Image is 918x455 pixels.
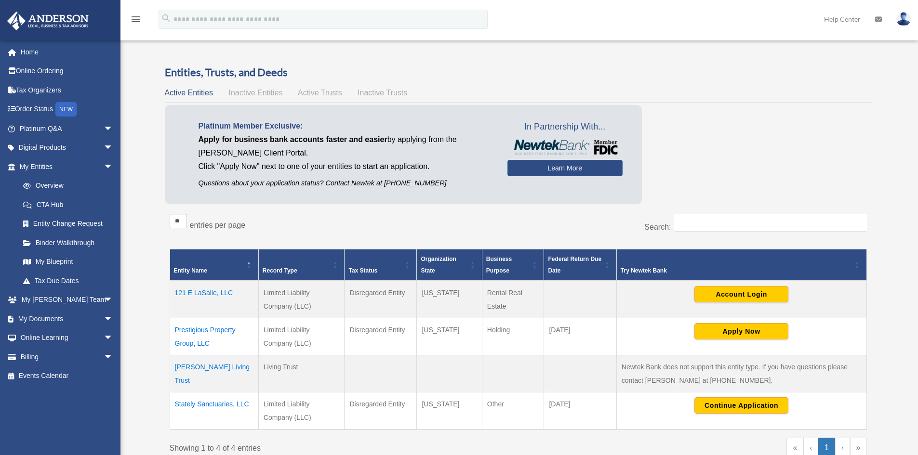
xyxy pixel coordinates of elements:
img: Anderson Advisors Platinum Portal [4,12,92,30]
td: [US_STATE] [417,281,482,318]
p: by applying from the [PERSON_NAME] Client Portal. [199,133,493,160]
a: Home [7,42,128,62]
span: Organization State [421,256,456,274]
span: Entity Name [174,267,207,274]
td: [US_STATE] [417,392,482,430]
a: Order StatusNEW [7,100,128,119]
p: Questions about your application status? Contact Newtek at [PHONE_NUMBER] [199,177,493,189]
a: Entity Change Request [13,214,123,234]
th: Business Purpose: Activate to sort [482,249,544,281]
th: Record Type: Activate to sort [258,249,345,281]
label: Search: [644,223,671,231]
img: NewtekBankLogoSM.png [512,140,618,155]
span: arrow_drop_down [104,157,123,177]
span: In Partnership With... [507,119,623,135]
td: [DATE] [544,392,616,430]
td: Newtek Bank does not support this entity type. If you have questions please contact [PERSON_NAME]... [616,355,866,392]
a: Binder Walkthrough [13,233,123,252]
th: Federal Return Due Date: Activate to sort [544,249,616,281]
td: [PERSON_NAME] Living Trust [170,355,258,392]
th: Try Newtek Bank : Activate to sort [616,249,866,281]
td: Limited Liability Company (LLC) [258,281,345,318]
i: menu [130,13,142,25]
div: Showing 1 to 4 of 4 entries [170,438,511,455]
td: Holding [482,318,544,355]
a: Billingarrow_drop_down [7,347,128,366]
span: Inactive Entities [228,89,282,97]
p: Platinum Member Exclusive: [199,119,493,133]
span: Active Entities [165,89,213,97]
span: arrow_drop_down [104,119,123,139]
th: Organization State: Activate to sort [417,249,482,281]
span: arrow_drop_down [104,290,123,310]
td: Disregarded Entity [345,318,417,355]
span: arrow_drop_down [104,347,123,367]
a: My Documentsarrow_drop_down [7,309,128,328]
a: My Entitiesarrow_drop_down [7,157,123,176]
th: Entity Name: Activate to invert sorting [170,249,258,281]
h3: Entities, Trusts, and Deeds [165,65,872,80]
span: Inactive Trusts [358,89,407,97]
td: [US_STATE] [417,318,482,355]
button: Continue Application [694,397,788,414]
td: Limited Liability Company (LLC) [258,318,345,355]
a: Overview [13,176,118,195]
span: arrow_drop_down [104,309,123,329]
td: Disregarded Entity [345,392,417,430]
td: [DATE] [544,318,616,355]
span: arrow_drop_down [104,138,123,158]
td: Other [482,392,544,430]
label: entries per page [190,221,246,229]
img: User Pic [896,12,911,26]
a: Events Calendar [7,366,128,386]
span: Business Purpose [486,256,512,274]
span: Active Trusts [298,89,342,97]
td: 121 E LaSalle, LLC [170,281,258,318]
span: arrow_drop_down [104,328,123,348]
span: Federal Return Due Date [548,256,601,274]
a: Online Learningarrow_drop_down [7,328,128,348]
button: Account Login [694,286,788,302]
button: Apply Now [694,323,788,339]
a: Tax Organizers [7,80,128,100]
span: Tax Status [348,267,377,274]
a: My [PERSON_NAME] Teamarrow_drop_down [7,290,128,310]
a: menu [130,17,142,25]
a: Digital Productsarrow_drop_down [7,138,128,157]
a: My Blueprint [13,252,123,272]
td: Limited Liability Company (LLC) [258,392,345,430]
div: Try Newtek Bank [621,265,852,276]
td: Rental Real Estate [482,281,544,318]
div: NEW [55,102,77,117]
a: Platinum Q&Aarrow_drop_down [7,119,128,138]
a: Learn More [507,160,623,176]
td: Disregarded Entity [345,281,417,318]
a: CTA Hub [13,195,123,214]
th: Tax Status: Activate to sort [345,249,417,281]
a: Online Ordering [7,62,128,81]
td: Stately Sanctuaries, LLC [170,392,258,430]
td: Prestigious Property Group, LLC [170,318,258,355]
td: Living Trust [258,355,345,392]
span: Apply for business bank accounts faster and easier [199,135,387,143]
span: Record Type [263,267,297,274]
p: Click "Apply Now" next to one of your entities to start an application. [199,160,493,173]
a: Tax Due Dates [13,271,123,290]
i: search [161,13,172,24]
a: Account Login [694,290,788,298]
